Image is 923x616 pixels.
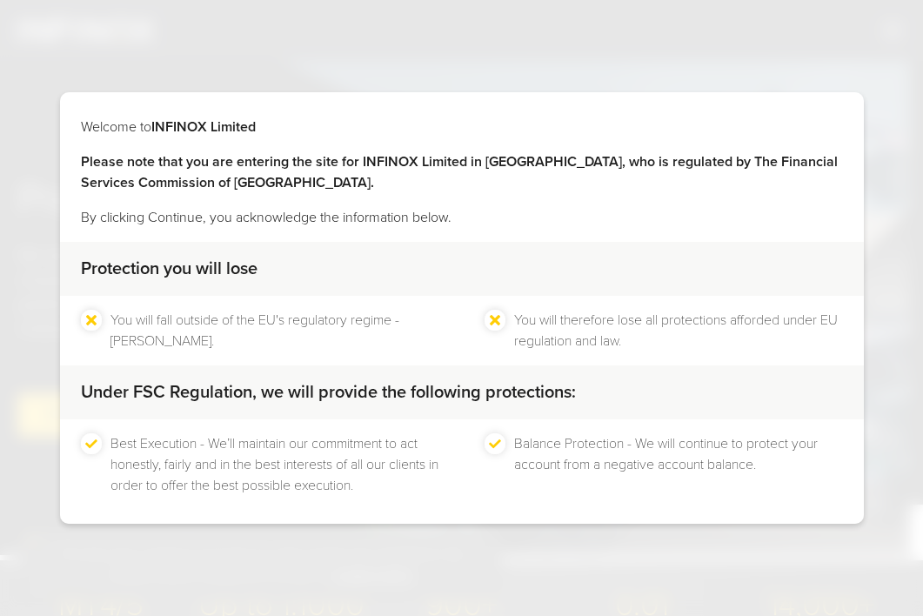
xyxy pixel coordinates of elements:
li: You will therefore lose all protections afforded under EU regulation and law. [514,310,843,352]
li: Balance Protection - We will continue to protect your account from a negative account balance. [514,433,843,496]
li: Best Execution - We’ll maintain our commitment to act honestly, fairly and in the best interests ... [110,433,439,496]
p: Welcome to [81,117,843,137]
strong: INFINOX Limited [151,118,256,136]
strong: Protection you will lose [81,258,258,279]
strong: Under FSC Regulation, we will provide the following protections: [81,382,576,403]
li: You will fall outside of the EU's regulatory regime - [PERSON_NAME]. [110,310,439,352]
strong: Please note that you are entering the site for INFINOX Limited in [GEOGRAPHIC_DATA], who is regul... [81,153,838,191]
p: By clicking Continue, you acknowledge the information below. [81,207,843,228]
